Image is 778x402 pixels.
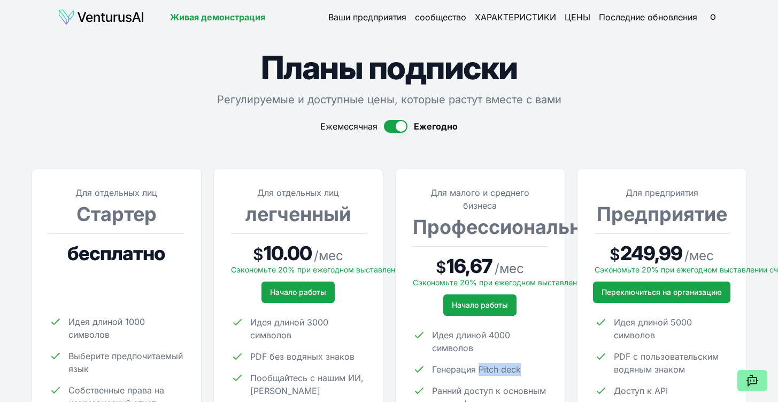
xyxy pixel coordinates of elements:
p: Регулируемые и доступные цены, которые растут вместе с вами [32,92,746,107]
span: Ежемесячная [320,120,378,133]
a: Ваши предприятия [328,11,406,24]
a: сообщество [415,11,466,24]
span: PDF без водяных знаков [250,350,355,363]
a: Переключиться на организацию [593,282,730,303]
button: Начало работы [261,282,335,303]
p: Для отдельных лиц [49,186,184,199]
span: Пообщайтесь с нашим ИИ, [PERSON_NAME] [250,371,366,397]
h3: легченный [231,203,366,225]
span: Генерация Pitch deck [432,363,521,376]
span: Начало работы [270,287,326,298]
img: Логотип [58,9,144,26]
span: / мес [684,247,714,264]
span: 249,99 [620,242,683,264]
span: / мес [495,260,524,277]
span: Начало работы [452,300,508,310]
span: Сэкономьте 20% при ежегодном выставлении счетов! [413,278,615,287]
span: О [705,9,722,26]
p: Для отдельных лиц [231,186,366,199]
button: О [706,10,721,25]
h3: Стартер [49,203,184,225]
span: Идея длиной 4000 символов [432,329,548,354]
span: бесплатно [67,242,166,264]
span: 16,67 [446,255,492,277]
span: / мес [314,247,343,264]
span: Выберите предпочитаемый язык [68,350,184,375]
span: Идея длиной 3000 символов [250,316,366,342]
span: $ [436,257,446,277]
p: Для малого и среднего бизнеса [413,186,548,212]
a: Живая демонстрация [170,11,265,24]
span: $ [253,245,264,264]
span: 10.00 [264,242,312,264]
a: Последние обновления [599,11,697,24]
span: $ [610,245,620,264]
span: Сэкономьте 20% при ежегодном выставлении счетов! [231,265,433,274]
h1: Планы подписки [32,51,746,84]
p: Для предприятия [595,186,729,199]
span: Доступ к API [614,384,668,397]
a: ХАРАКТЕРИСТИКИ [475,11,556,24]
button: Начало работы [443,294,517,316]
h3: Профессиональная [413,216,548,238]
h3: Предприятие [595,203,729,225]
span: Ежегодно [414,120,458,133]
span: PDF с пользовательским водяным знаком [614,350,729,376]
a: ЦЕНЫ [565,11,590,24]
span: Идея длиной 1000 символов [68,315,184,341]
span: Идея длиной 5000 символов [614,316,729,342]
